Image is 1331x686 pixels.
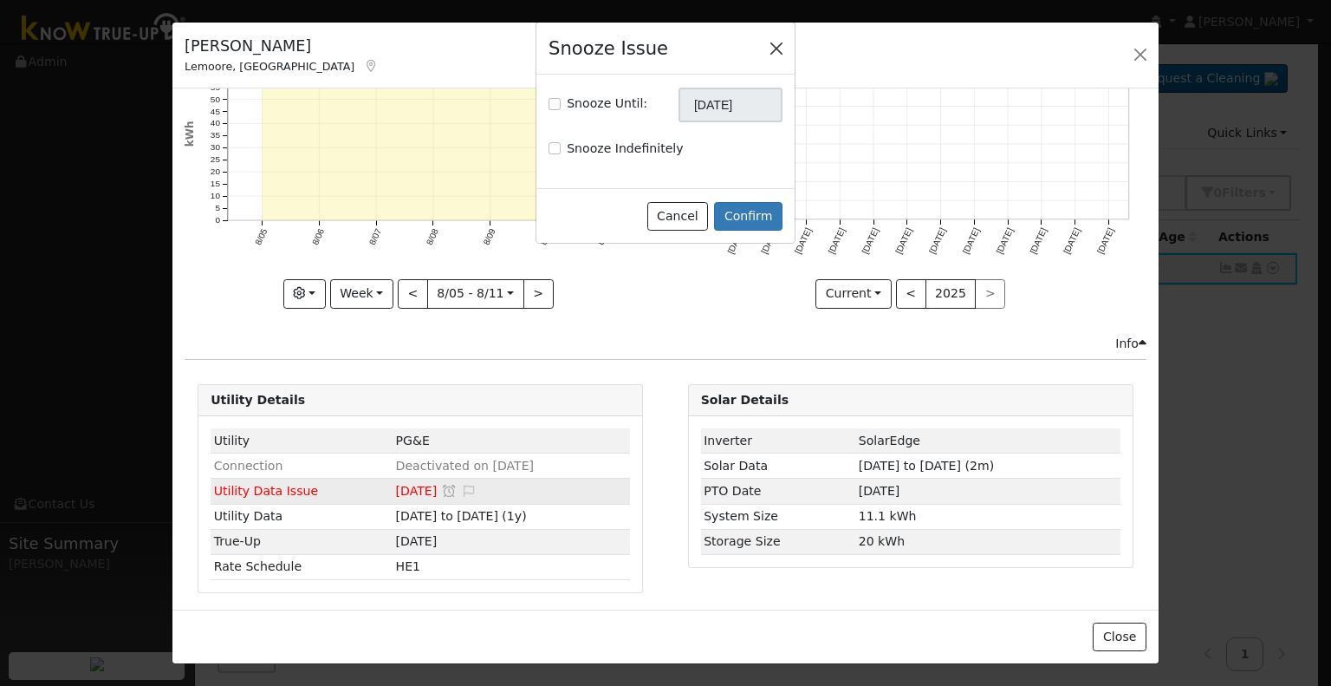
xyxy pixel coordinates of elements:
[647,202,709,232] button: Cancel
[714,202,782,232] button: Confirm
[549,142,561,154] input: Snooze Indefinitely
[567,140,683,158] label: Snooze Indefinitely
[549,98,561,110] input: Snooze Until:
[567,95,647,113] label: Snooze Until:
